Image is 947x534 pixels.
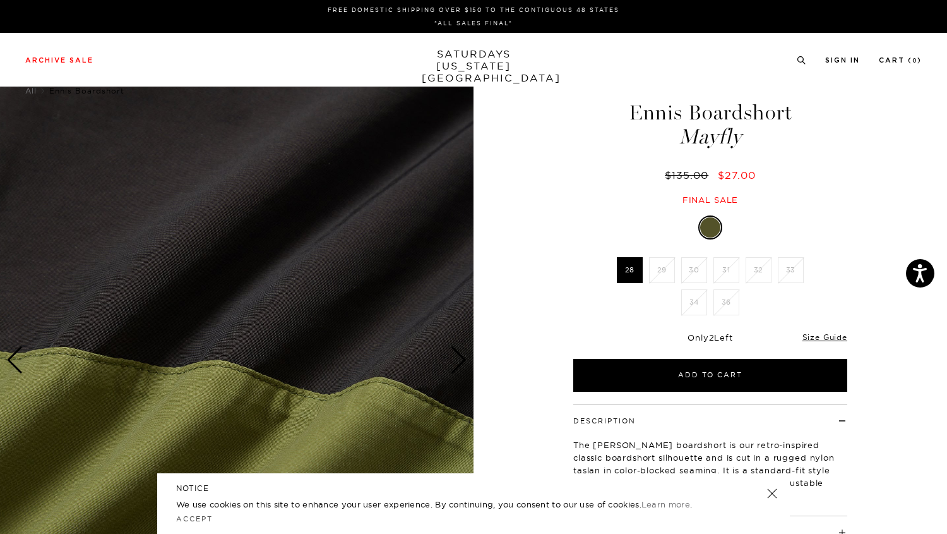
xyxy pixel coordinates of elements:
a: All [25,86,37,95]
a: Cart (0) [879,57,922,64]
p: We use cookies on this site to enhance your user experience. By continuing, you consent to our us... [176,498,726,511]
h5: NOTICE [176,483,771,494]
label: 28 [617,257,643,283]
a: SATURDAYS[US_STATE][GEOGRAPHIC_DATA] [422,48,526,84]
span: 2 [709,332,715,343]
small: 0 [912,58,917,64]
p: *ALL SALES FINAL* [30,18,917,28]
div: Only Left [573,332,847,343]
p: FREE DOMESTIC SHIPPING OVER $150 TO THE CONTIGUOUS 48 STATES [30,5,917,15]
del: $135.00 [665,169,713,181]
a: Accept [176,514,213,523]
a: Size Guide [802,332,847,342]
div: Previous slide [6,346,23,374]
button: Description [573,418,636,425]
a: Sign In [825,57,860,64]
div: Final sale [571,195,849,205]
button: Add to Cart [573,359,847,392]
span: $27.00 [718,169,756,181]
span: Ennis Boardshort [49,86,124,95]
div: Next slide [450,346,467,374]
h1: Ennis Boardshort [571,102,849,147]
p: The [PERSON_NAME] boardshort is our retro-inspired classic boardshort silhouette and is cut in a ... [573,439,847,502]
a: Archive Sale [25,57,93,64]
a: Learn more [641,499,690,509]
span: Mayfly [571,126,849,147]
